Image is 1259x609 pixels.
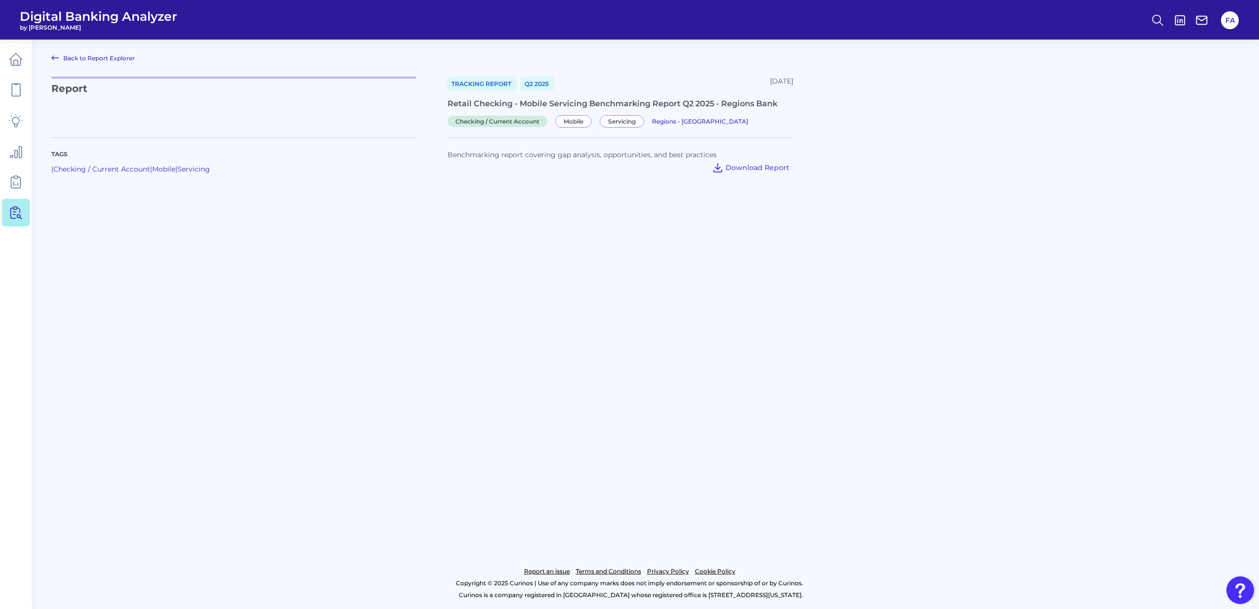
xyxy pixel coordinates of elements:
span: Benchmarking report covering gap analysis, opportunities, and best practices [447,150,717,159]
a: Checking / Current Account [53,165,150,174]
p: Curinos is a company registered in [GEOGRAPHIC_DATA] whose registered office is [STREET_ADDRESS][... [51,589,1211,601]
span: Download Report [726,163,789,172]
button: Download Report [708,160,793,175]
span: Checking / Current Account [447,116,547,127]
button: FA [1221,11,1239,29]
span: Regions - [GEOGRAPHIC_DATA] [652,118,748,125]
button: Open Resource Center [1226,576,1254,604]
a: Report an issue [524,565,570,577]
p: Tags [51,150,416,159]
a: Regions - [GEOGRAPHIC_DATA] [652,116,748,126]
a: Tracking Report [447,77,517,91]
a: Privacy Policy [647,565,689,577]
span: | [150,165,152,174]
a: Back to Report Explorer [51,52,135,64]
span: | [51,165,53,174]
a: Mobile [152,165,175,174]
span: by [PERSON_NAME] [20,24,177,31]
a: Q2 2025 [521,77,554,91]
span: Servicing [600,115,644,128]
a: Cookie Policy [695,565,735,577]
span: Mobile [555,115,592,128]
div: Retail Checking - Mobile Servicing Benchmarking Report Q2 2025 - Regions Bank [447,99,793,108]
a: Terms and Conditions [576,565,641,577]
span: | [175,165,177,174]
div: [DATE] [770,77,793,91]
span: Digital Banking Analyzer [20,9,177,24]
a: Mobile [555,116,596,126]
a: Servicing [600,116,648,126]
p: Copyright © 2025 Curinos | Use of any company marks does not imply endorsement or sponsorship of ... [48,577,1211,589]
p: Report [51,77,416,126]
a: Checking / Current Account [447,116,551,126]
a: Servicing [177,165,210,174]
